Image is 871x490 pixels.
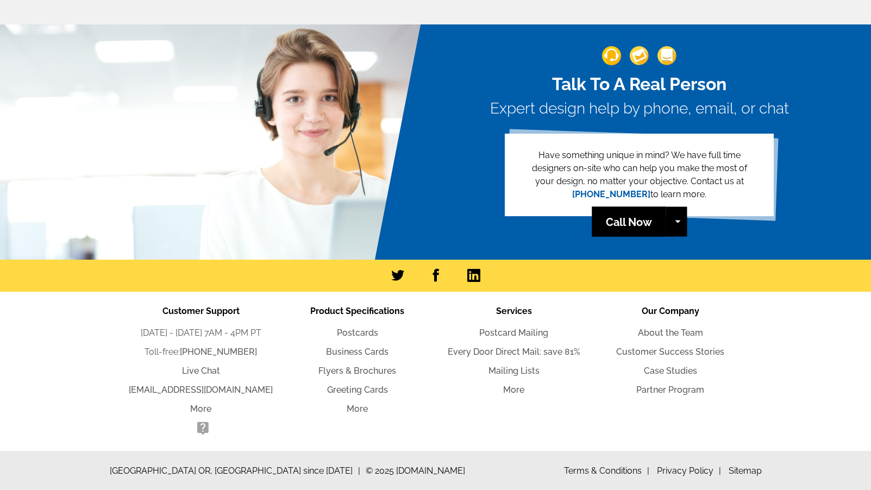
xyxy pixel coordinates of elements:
span: Our Company [642,306,699,316]
a: Live Chat [182,366,220,376]
span: Customer Support [162,306,240,316]
span: [GEOGRAPHIC_DATA] OR, [GEOGRAPHIC_DATA] since [DATE] [110,464,360,478]
a: [PHONE_NUMBER] [572,189,650,199]
a: Every Door Direct Mail: save 81% [448,347,580,357]
a: Partner Program [636,385,704,395]
a: Postcard Mailing [479,328,548,338]
a: Business Cards [326,347,388,357]
a: Mailing Lists [488,366,540,376]
span: Services [496,306,532,316]
a: Flyers & Brochures [318,366,396,376]
img: support-img-1.png [602,46,621,65]
img: support-img-2.png [630,46,649,65]
h3: Expert design help by phone, email, or chat [490,99,789,118]
p: Have something unique in mind? We have full time designers on-site who can help you make the most... [522,149,756,201]
a: More [190,404,211,414]
a: Terms & Conditions [564,466,649,476]
a: [EMAIL_ADDRESS][DOMAIN_NAME] [129,385,273,395]
a: About the Team [638,328,703,338]
a: [PHONE_NUMBER] [180,347,257,357]
a: Postcards [337,328,378,338]
a: More [347,404,368,414]
img: support-img-3_1.png [657,46,676,65]
a: Call Now [592,207,666,237]
h2: Talk To A Real Person [490,74,789,95]
li: [DATE] - [DATE] 7AM - 4PM PT [123,326,279,340]
span: © 2025 [DOMAIN_NAME] [366,464,465,478]
a: More [503,385,524,395]
iframe: LiveChat chat widget [654,237,871,490]
a: Case Studies [644,366,697,376]
a: Greeting Cards [327,385,388,395]
a: Customer Success Stories [616,347,724,357]
li: Toll-free: [123,345,279,359]
span: Product Specifications [310,306,404,316]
